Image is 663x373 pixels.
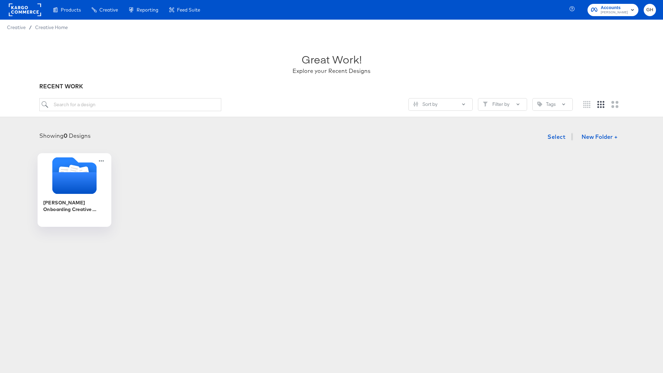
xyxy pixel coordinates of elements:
[302,52,362,67] div: Great Work!
[64,132,67,139] strong: 0
[38,157,111,194] svg: Folder
[478,98,527,111] button: FilterFilter by
[532,98,573,111] button: TagTags
[39,132,91,140] div: Showing Designs
[293,67,370,75] div: Explore your Recent Designs
[597,101,604,108] svg: Medium grid
[576,131,624,144] button: New Folder +
[547,132,565,142] span: Select
[644,4,656,16] button: GH
[601,10,628,15] span: [PERSON_NAME]
[587,4,638,16] button: Accounts[PERSON_NAME]
[611,101,618,108] svg: Large grid
[408,98,473,111] button: SlidersSort by
[646,6,653,14] span: GH
[545,130,568,144] button: Select
[99,7,118,13] span: Creative
[61,7,81,13] span: Products
[601,4,628,12] span: Accounts
[177,7,200,13] span: Feed Suite
[43,199,106,212] div: [PERSON_NAME] Onboarding Creative Overlays
[583,101,590,108] svg: Small grid
[39,98,221,111] input: Search for a design
[137,7,158,13] span: Reporting
[483,102,488,107] svg: Filter
[7,25,26,30] span: Creative
[39,82,624,90] div: RECENT WORK
[26,25,35,30] span: /
[413,102,418,107] svg: Sliders
[35,25,68,30] a: Creative Home
[38,153,111,227] div: [PERSON_NAME] Onboarding Creative Overlays
[537,102,542,107] svg: Tag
